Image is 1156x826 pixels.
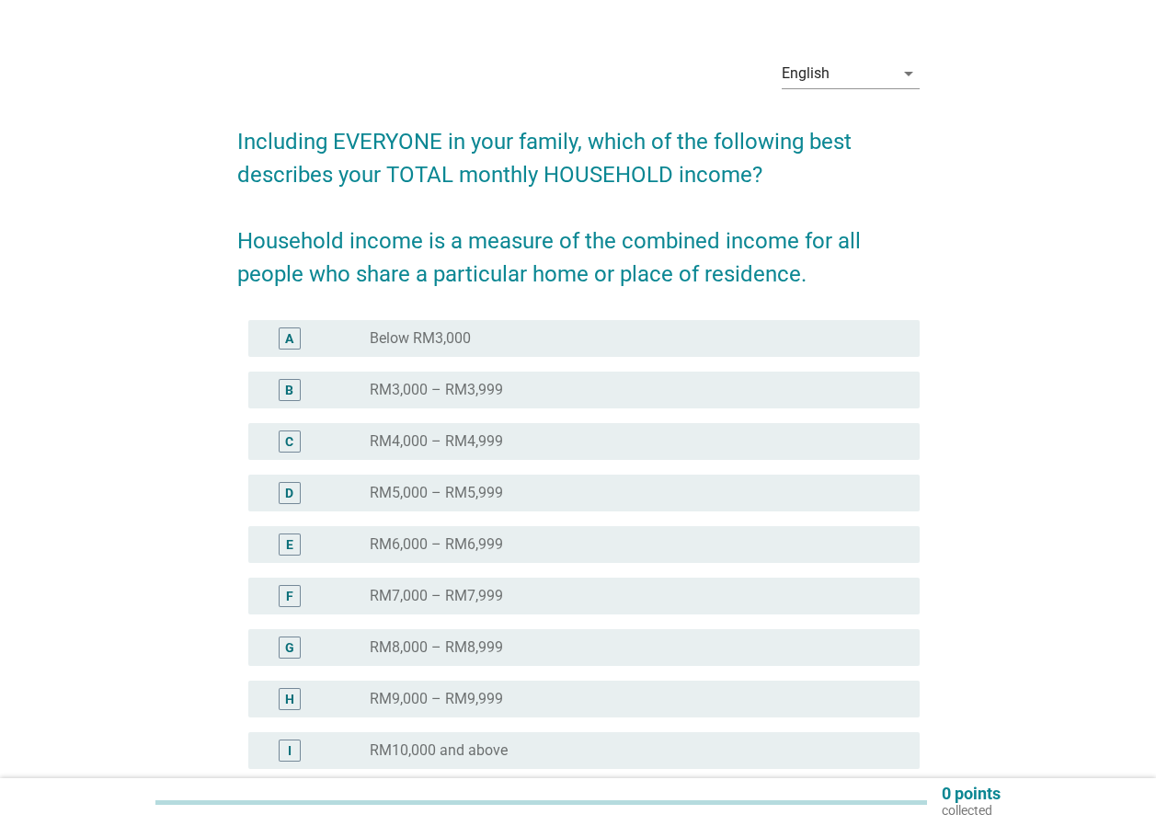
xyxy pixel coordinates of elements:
h2: Including EVERYONE in your family, which of the following best describes your TOTAL monthly HOUSE... [237,107,920,291]
div: C [285,432,293,452]
p: collected [942,802,1001,819]
label: RM5,000 – RM5,999 [370,484,503,502]
label: RM7,000 – RM7,999 [370,587,503,605]
div: English [782,65,830,82]
div: G [285,638,294,658]
div: A [285,329,293,349]
label: RM6,000 – RM6,999 [370,535,503,554]
label: RM9,000 – RM9,999 [370,690,503,708]
div: H [285,690,294,709]
label: RM3,000 – RM3,999 [370,381,503,399]
div: I [288,741,292,761]
div: E [286,535,293,555]
div: B [285,381,293,400]
i: arrow_drop_down [898,63,920,85]
div: F [286,587,293,606]
div: D [285,484,293,503]
p: 0 points [942,786,1001,802]
label: RM4,000 – RM4,999 [370,432,503,451]
label: Below RM3,000 [370,329,471,348]
label: RM10,000 and above [370,741,508,760]
label: RM8,000 – RM8,999 [370,638,503,657]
